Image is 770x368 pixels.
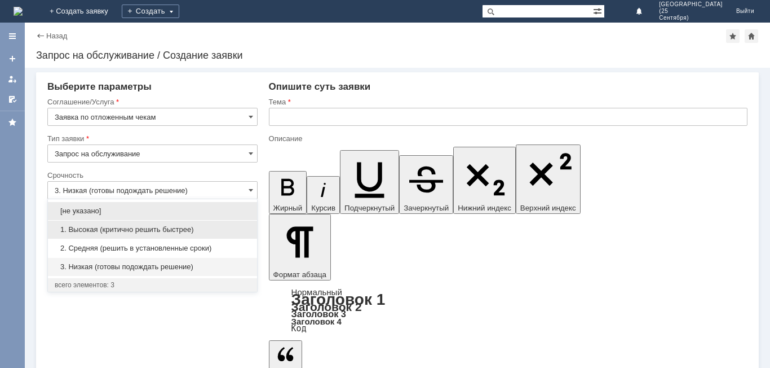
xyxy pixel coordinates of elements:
span: Выберите параметры [47,81,152,92]
a: Заголовок 1 [291,291,386,308]
button: Подчеркнутый [340,150,399,214]
span: Верхний индекс [520,204,576,212]
button: Формат абзаца [269,214,331,281]
button: Жирный [269,171,307,214]
a: Создать заявку [3,50,21,68]
button: Курсив [307,176,340,214]
div: Сделать домашней страницей [745,29,758,43]
span: Формат абзаца [273,270,326,279]
span: 2. Средняя (решить в установленные сроки) [55,244,250,253]
div: Запрос на обслуживание / Создание заявки [36,50,759,61]
span: Жирный [273,204,303,212]
span: 3. Низкая (готовы подождать решение) [55,262,250,271]
div: Добавить в избранное [726,29,740,43]
span: [GEOGRAPHIC_DATA] [659,1,723,8]
span: Опишите суть заявки [269,81,371,92]
span: (25 [659,8,723,15]
a: Перейти на домашнюю страницу [14,7,23,16]
div: Тип заявки [47,135,255,142]
span: Сентября) [659,15,723,21]
span: Расширенный поиск [593,5,604,16]
div: Тема [269,98,745,106]
a: Код [291,323,307,334]
div: Создать [122,5,179,18]
div: Описание [269,135,745,142]
div: Формат абзаца [269,288,747,332]
button: Верхний индекс [516,144,581,214]
a: Заголовок 3 [291,309,346,319]
a: Мои согласования [3,90,21,108]
a: Мои заявки [3,70,21,88]
div: всего элементов: 3 [55,281,250,290]
span: Зачеркнутый [404,204,449,212]
button: Зачеркнутый [399,155,453,214]
img: logo [14,7,23,16]
a: Назад [46,32,67,40]
a: Заголовок 4 [291,317,342,326]
a: Заголовок 2 [291,300,362,313]
span: Курсив [311,204,335,212]
span: Подчеркнутый [344,204,395,212]
span: [не указано] [55,207,250,216]
span: Нижний индекс [458,204,511,212]
span: 1. Высокая (критично решить быстрее) [55,225,250,234]
div: Соглашение/Услуга [47,98,255,106]
button: Нижний индекс [453,147,516,214]
a: Нормальный [291,287,342,297]
div: Срочность [47,172,255,179]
